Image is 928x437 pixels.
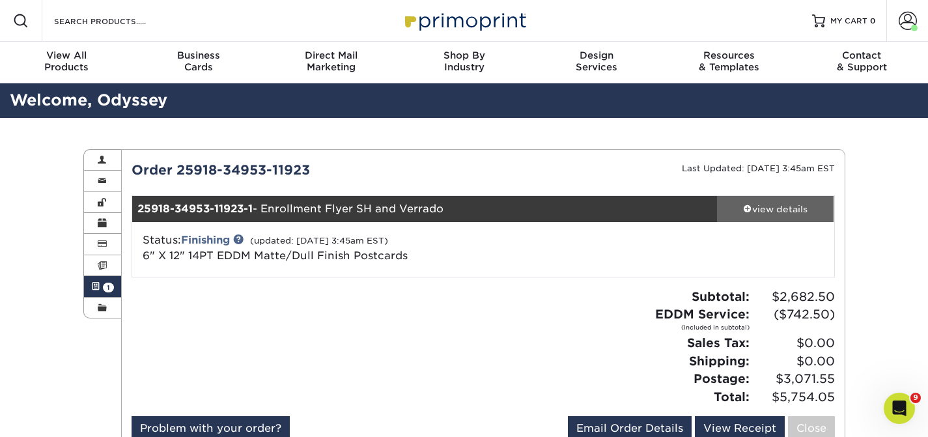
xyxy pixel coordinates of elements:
[687,335,750,350] strong: Sales Tax:
[910,393,921,403] span: 9
[530,49,663,61] span: Design
[133,49,266,61] span: Business
[133,49,266,73] div: Cards
[137,203,253,215] strong: 25918-34953-11923-1
[399,7,529,35] img: Primoprint
[133,42,266,83] a: BusinessCards
[795,49,928,73] div: & Support
[753,352,835,371] span: $0.00
[53,13,180,29] input: SEARCH PRODUCTS.....
[143,249,408,262] a: 6" X 12" 14PT EDDM Matte/Dull Finish Postcards
[717,203,834,216] div: view details
[682,163,835,173] small: Last Updated: [DATE] 3:45am EST
[663,49,796,61] span: Resources
[103,283,114,292] span: 1
[663,42,796,83] a: Resources& Templates
[753,370,835,388] span: $3,071.55
[714,389,750,404] strong: Total:
[884,393,915,424] iframe: Intercom live chat
[870,16,876,25] span: 0
[694,371,750,386] strong: Postage:
[250,236,388,246] small: (updated: [DATE] 3:45am EST)
[663,49,796,73] div: & Templates
[398,49,531,61] span: Shop By
[84,276,122,297] a: 1
[717,196,834,222] a: view details
[655,307,750,331] strong: EDDM Service:
[265,49,398,61] span: Direct Mail
[132,196,717,222] div: - Enrollment Flyer SH and Verrado
[265,49,398,73] div: Marketing
[133,233,600,264] div: Status:
[830,16,867,27] span: MY CART
[753,388,835,406] span: $5,754.05
[398,49,531,73] div: Industry
[692,289,750,303] strong: Subtotal:
[265,42,398,83] a: Direct MailMarketing
[398,42,531,83] a: Shop ByIndustry
[122,160,483,180] div: Order 25918-34953-11923
[795,42,928,83] a: Contact& Support
[753,288,835,306] span: $2,682.50
[753,334,835,352] span: $0.00
[655,323,750,332] small: (included in subtotal)
[530,49,663,73] div: Services
[181,234,230,246] a: Finishing
[753,305,835,324] span: ($742.50)
[795,49,928,61] span: Contact
[530,42,663,83] a: DesignServices
[689,354,750,368] strong: Shipping:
